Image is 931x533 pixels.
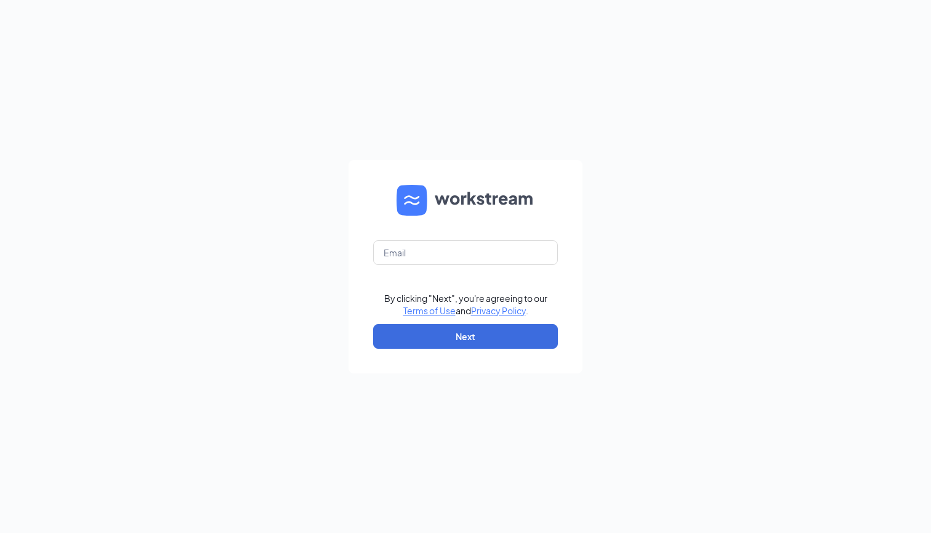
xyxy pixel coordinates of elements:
button: Next [373,324,558,349]
input: Email [373,240,558,265]
img: WS logo and Workstream text [397,185,534,216]
a: Terms of Use [403,305,456,316]
div: By clicking "Next", you're agreeing to our and . [384,292,547,317]
a: Privacy Policy [471,305,526,316]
